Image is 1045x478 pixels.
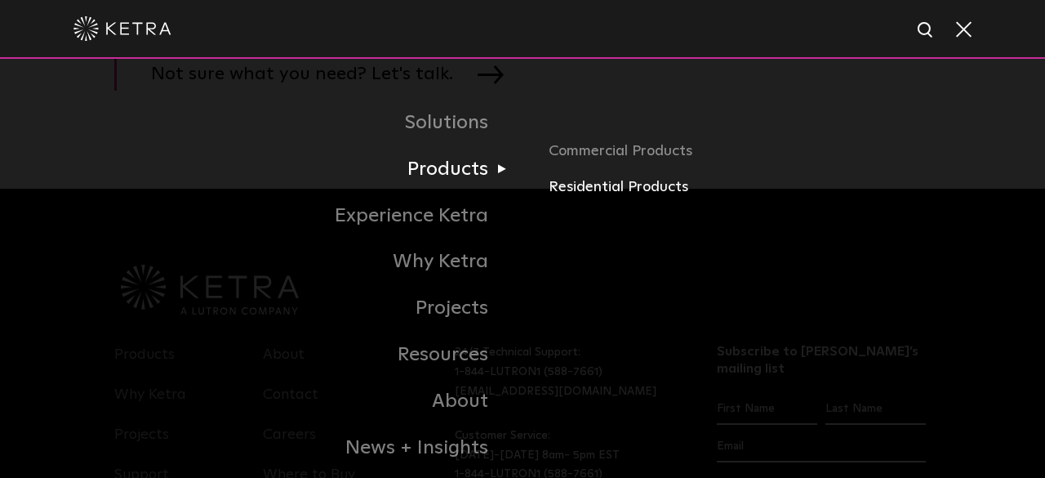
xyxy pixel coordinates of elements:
a: News + Insights [114,425,522,471]
img: ketra-logo-2019-white [73,16,171,41]
img: search icon [916,20,936,41]
a: About [114,378,522,425]
a: Projects [114,285,522,332]
a: Commercial Products [549,140,931,176]
a: Solutions [114,100,522,146]
a: Resources [114,332,522,378]
a: Experience Ketra [114,193,522,239]
a: Products [114,146,522,193]
a: Residential Products [549,176,931,199]
a: Why Ketra [114,239,522,285]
